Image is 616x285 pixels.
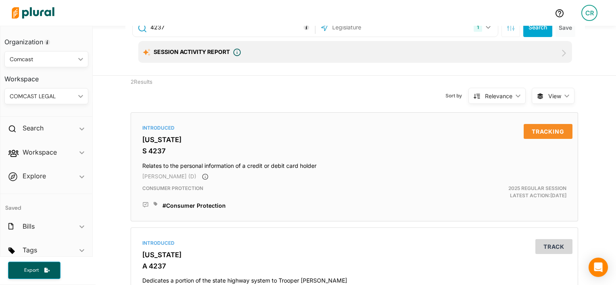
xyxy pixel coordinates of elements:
[523,18,552,37] button: Search
[142,159,566,169] h4: Relates to the personal information of a credit or debit card holder
[556,18,575,37] button: Save
[4,30,88,48] h3: Organization
[589,258,608,277] div: Open Intercom Messenger
[474,23,482,32] div: 1
[524,124,572,139] button: Tracking
[162,202,226,209] span: #Consumer Protection
[303,24,310,31] div: Tooltip anchor
[581,5,597,21] div: CR
[142,240,566,247] div: Introduced
[23,171,46,180] h2: Explore
[10,55,75,64] div: Comcast
[8,262,60,279] button: Export
[470,20,496,35] button: 1
[142,173,196,180] span: [PERSON_NAME] (D)
[44,39,51,46] div: Tooltip anchor
[125,76,239,106] div: 2 Results
[485,92,512,100] div: Relevance
[142,202,149,208] div: Add Position Statement
[142,147,566,155] h3: S 4237
[575,2,604,24] a: CR
[142,251,566,259] h3: [US_STATE]
[4,67,88,85] h3: Workspace
[142,124,566,132] div: Introduced
[23,222,35,231] h2: Bills
[142,273,566,284] h4: Dedicates a portion of the state highway system to Trooper [PERSON_NAME]
[427,185,572,199] div: Latest Action: [DATE]
[0,194,92,214] h4: Saved
[507,23,515,30] span: Search Filters
[150,20,313,35] input: Enter keywords, bill # or legislator name
[331,20,418,35] input: Legislature
[19,267,44,274] span: Export
[154,202,158,207] div: Add tags
[142,136,566,144] h3: [US_STATE]
[23,124,44,132] h2: Search
[142,262,566,270] h3: A 4237
[535,239,572,254] button: Track
[142,185,203,191] span: Consumer Protection
[508,185,566,191] span: 2025 Regular Session
[10,92,75,101] div: COMCAST LEGAL
[23,246,37,254] h2: Tags
[154,48,230,55] span: Session Activity Report
[162,202,226,210] a: #Consumer Protection
[548,92,561,100] span: View
[23,148,57,157] h2: Workspace
[445,92,468,99] span: Sort by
